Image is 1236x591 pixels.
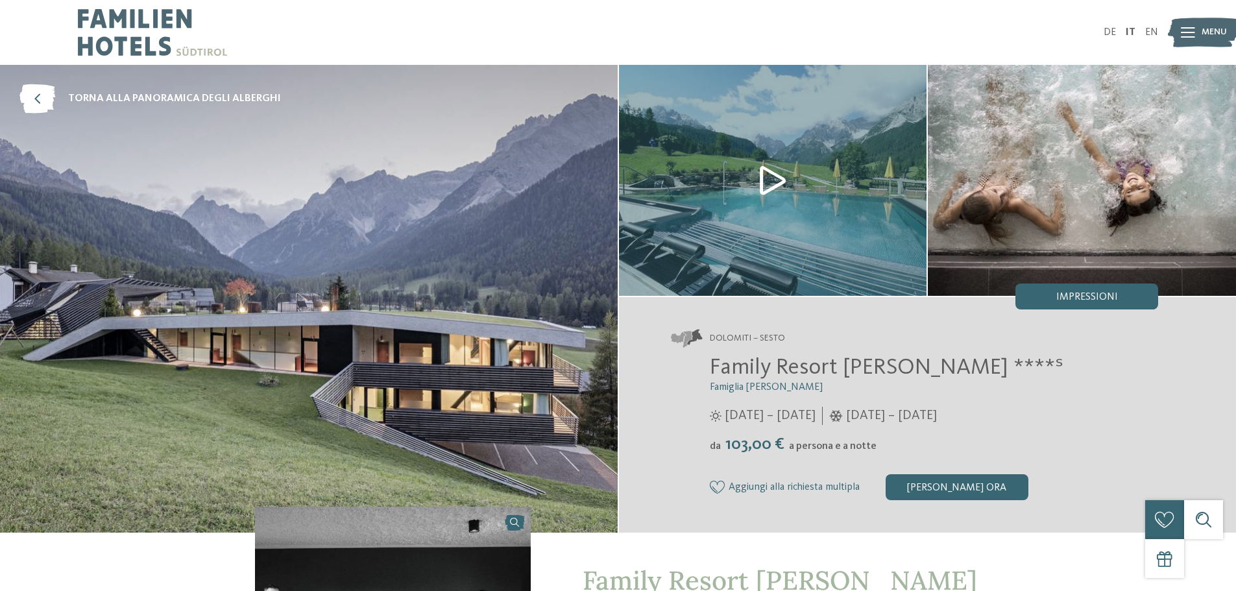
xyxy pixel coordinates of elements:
i: Orari d'apertura estate [710,410,721,422]
a: IT [1126,27,1135,38]
a: EN [1145,27,1158,38]
span: Menu [1202,26,1227,39]
img: Il nostro family hotel a Sesto, il vostro rifugio sulle Dolomiti. [928,65,1236,296]
span: da [710,441,721,452]
a: torna alla panoramica degli alberghi [19,84,281,114]
span: Dolomiti – Sesto [710,332,785,345]
span: 103,00 € [722,436,788,453]
a: DE [1104,27,1116,38]
span: Family Resort [PERSON_NAME] ****ˢ [710,356,1063,379]
span: [DATE] – [DATE] [846,407,937,425]
span: Impressioni [1056,292,1118,302]
span: Aggiungi alla richiesta multipla [729,482,860,494]
span: a persona e a notte [789,441,877,452]
img: Il nostro family hotel a Sesto, il vostro rifugio sulle Dolomiti. [619,65,927,296]
i: Orari d'apertura inverno [829,410,843,422]
span: Famiglia [PERSON_NAME] [710,382,823,392]
div: [PERSON_NAME] ora [886,474,1028,500]
span: torna alla panoramica degli alberghi [68,91,281,106]
span: [DATE] – [DATE] [725,407,816,425]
